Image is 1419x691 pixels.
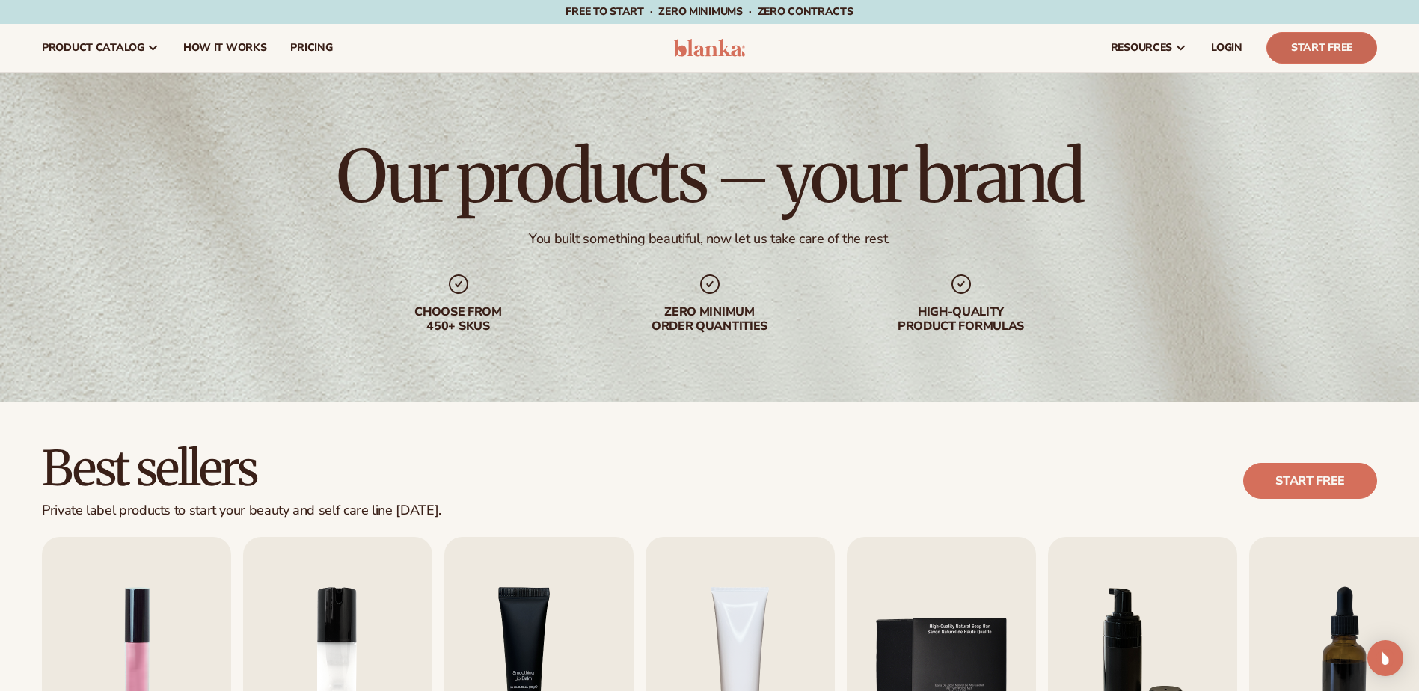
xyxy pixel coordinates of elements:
div: Choose from 450+ Skus [363,305,554,334]
a: LOGIN [1199,24,1254,72]
a: Start free [1243,463,1377,499]
a: pricing [278,24,344,72]
a: Start Free [1266,32,1377,64]
h2: Best sellers [42,443,441,494]
div: Open Intercom Messenger [1367,640,1403,676]
a: product catalog [30,24,171,72]
span: resources [1111,42,1172,54]
span: Free to start · ZERO minimums · ZERO contracts [566,4,853,19]
h1: Our products – your brand [337,141,1082,212]
span: How It Works [183,42,267,54]
a: How It Works [171,24,279,72]
span: product catalog [42,42,144,54]
div: Private label products to start your beauty and self care line [DATE]. [42,503,441,519]
img: logo [674,39,745,57]
div: High-quality product formulas [865,305,1057,334]
div: You built something beautiful, now let us take care of the rest. [529,230,890,248]
a: resources [1099,24,1199,72]
span: LOGIN [1211,42,1242,54]
div: Zero minimum order quantities [614,305,806,334]
span: pricing [290,42,332,54]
